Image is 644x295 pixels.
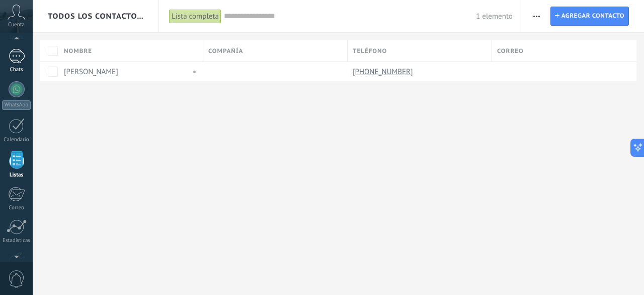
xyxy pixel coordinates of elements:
span: Teléfono [353,46,387,56]
div: Chats [2,67,31,73]
span: Correo [497,46,524,56]
a: [PERSON_NAME] [64,67,118,77]
span: Nombre [64,46,92,56]
span: Agregar contacto [561,7,624,25]
div: Estadísticas [2,238,31,244]
span: Compañía [208,46,243,56]
div: Listas [2,172,31,179]
a: [PHONE_NUMBER] [353,67,415,76]
div: Correo [2,205,31,211]
div: Lista completa [169,9,221,24]
div: WhatsApp [2,100,31,110]
span: Todos los contactos y empresas [48,12,144,21]
a: Agregar contacto [550,7,629,26]
button: Más [529,7,544,26]
span: 1 elemento [476,12,513,21]
span: Cuenta [8,22,25,28]
div: Calendario [2,137,31,143]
